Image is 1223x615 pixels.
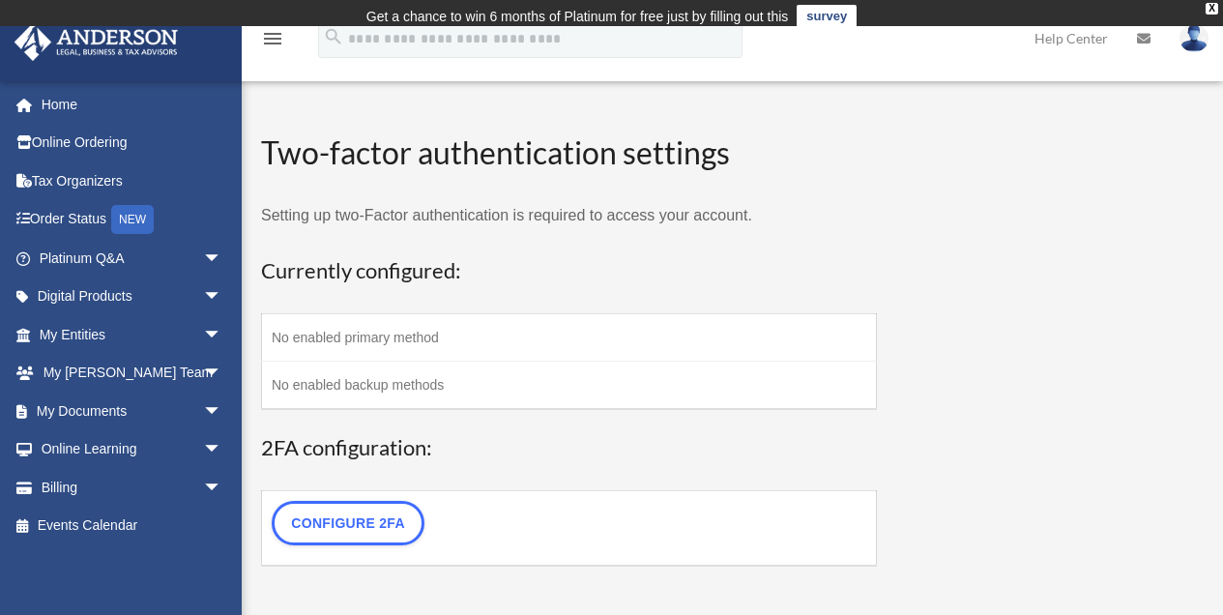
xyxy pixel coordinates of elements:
[14,468,251,507] a: Billingarrow_drop_down
[203,392,242,431] span: arrow_drop_down
[1206,3,1218,15] div: close
[261,256,877,286] h3: Currently configured:
[203,468,242,508] span: arrow_drop_down
[14,124,251,162] a: Online Ordering
[203,430,242,470] span: arrow_drop_down
[262,361,877,409] td: No enabled backup methods
[14,430,251,469] a: Online Learningarrow_drop_down
[323,26,344,47] i: search
[14,278,251,316] a: Digital Productsarrow_drop_down
[261,27,284,50] i: menu
[262,313,877,361] td: No enabled primary method
[366,5,789,28] div: Get a chance to win 6 months of Platinum for free just by filling out this
[203,278,242,317] span: arrow_drop_down
[14,200,251,240] a: Order StatusNEW
[261,34,284,50] a: menu
[14,239,251,278] a: Platinum Q&Aarrow_drop_down
[14,392,251,430] a: My Documentsarrow_drop_down
[203,315,242,355] span: arrow_drop_down
[261,132,877,175] h2: Two-factor authentication settings
[261,202,877,229] p: Setting up two-Factor authentication is required to access your account.
[272,501,424,545] a: Configure 2FA
[203,239,242,278] span: arrow_drop_down
[797,5,857,28] a: survey
[9,23,184,61] img: Anderson Advisors Platinum Portal
[261,433,877,463] h3: 2FA configuration:
[1179,24,1208,52] img: User Pic
[203,354,242,394] span: arrow_drop_down
[14,161,251,200] a: Tax Organizers
[14,507,251,545] a: Events Calendar
[14,85,251,124] a: Home
[14,354,251,393] a: My [PERSON_NAME] Teamarrow_drop_down
[111,205,154,234] div: NEW
[14,315,251,354] a: My Entitiesarrow_drop_down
